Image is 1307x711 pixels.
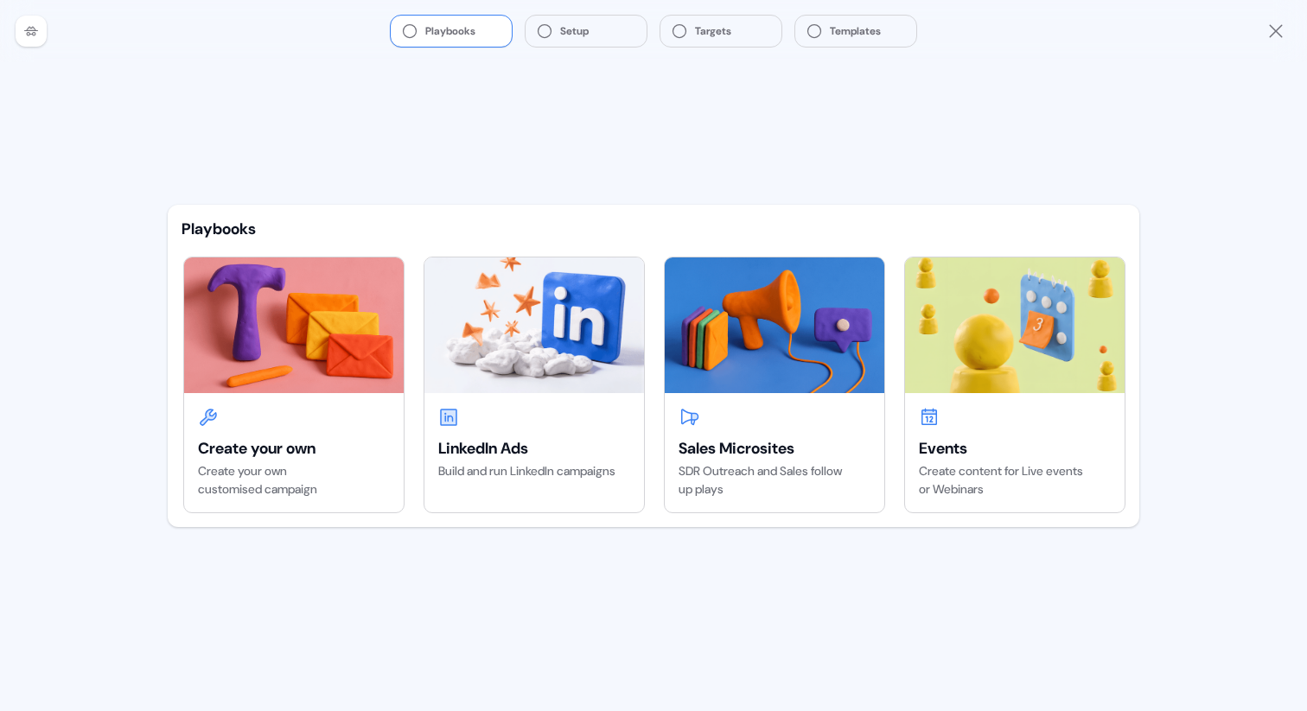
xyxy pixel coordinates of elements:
img: LinkedIn Ads [424,257,644,392]
div: Create your own [198,438,390,459]
div: Playbooks [182,219,1125,239]
div: LinkedIn Ads [438,438,630,459]
div: Events [919,438,1111,459]
img: Events [905,257,1125,392]
div: Build and run LinkedIn campaigns [438,462,630,480]
button: Setup [526,16,647,47]
div: SDR Outreach and Sales follow up plays [679,462,870,498]
button: Playbooks [391,16,512,47]
div: Create your own customised campaign [198,462,390,498]
a: Close [1266,21,1286,41]
div: Create content for Live events or Webinars [919,462,1111,498]
button: Targets [660,16,781,47]
button: Templates [795,16,916,47]
div: Sales Microsites [679,438,870,459]
img: Sales Microsites [665,257,884,392]
img: Create your own [184,257,404,392]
